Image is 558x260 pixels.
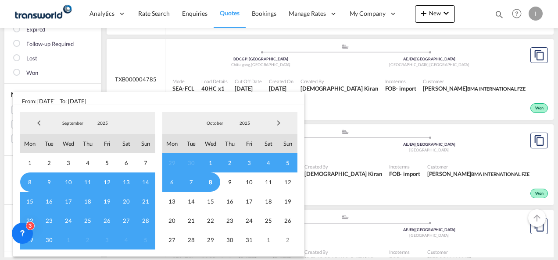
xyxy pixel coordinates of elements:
md-select: Month: October [200,116,230,130]
span: 2025 [231,120,259,126]
span: Wed [59,134,78,153]
md-select: Year: 2025 [230,116,260,130]
md-select: Month: September [58,116,88,130]
span: Fri [97,134,117,153]
span: Previous Month [30,114,48,132]
span: Thu [220,134,240,153]
span: Mon [20,134,39,153]
span: Next Month [270,114,287,132]
span: Wed [201,134,220,153]
md-select: Year: 2025 [88,116,118,130]
span: From: [DATE] To: [DATE] [13,92,304,105]
span: October [201,120,229,126]
span: Fri [240,134,259,153]
span: Thu [78,134,97,153]
span: Sat [259,134,278,153]
span: Tue [182,134,201,153]
span: September [59,120,87,126]
span: 2025 [89,120,117,126]
span: Tue [39,134,59,153]
span: Mon [162,134,182,153]
span: Sun [278,134,297,153]
span: Sat [117,134,136,153]
span: Sun [136,134,155,153]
